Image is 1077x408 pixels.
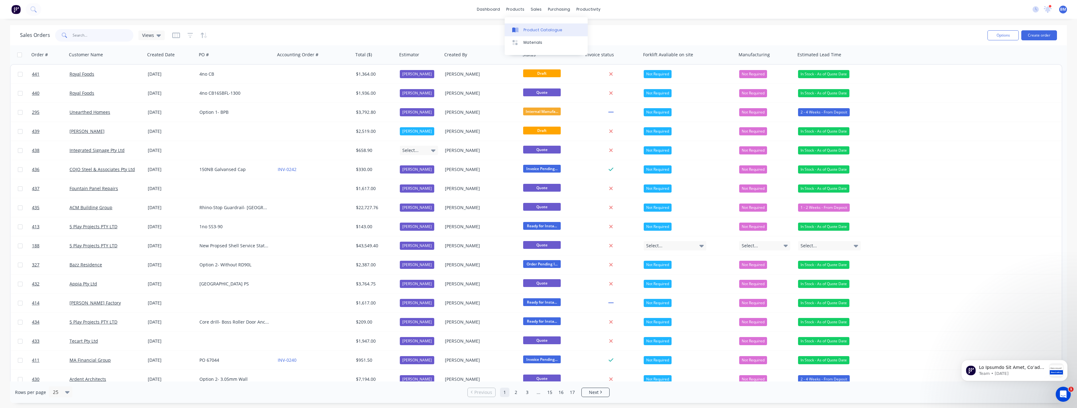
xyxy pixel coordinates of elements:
a: [PERSON_NAME] [70,128,105,134]
a: ACM Building Group [70,204,112,210]
span: Quote [523,279,561,287]
div: [DATE] [148,147,194,154]
span: Not Required [742,128,765,134]
div: [PERSON_NAME] [445,109,514,115]
a: Fountain Panel Repairs [70,185,118,191]
a: 188 [32,236,70,255]
div: In Stock - As of Quote Date [798,280,849,288]
button: Not Required [739,299,767,307]
div: In Stock - As of Quote Date [798,184,849,193]
button: Not Required [739,89,767,97]
div: [PERSON_NAME] [400,280,434,288]
div: New Propsed Shell Service Station [199,243,269,249]
span: Select... [646,243,662,249]
span: 441 [32,71,39,77]
div: $2,387.00 [356,262,393,268]
div: 2 - 4 Weeks - From Deposit [798,108,850,116]
div: productivity [573,5,604,14]
div: 150NB Galvansed Cap [199,166,269,173]
div: Not Required [644,337,672,345]
a: Page 3 [523,388,532,397]
div: [PERSON_NAME] [400,318,434,326]
a: 438 [32,141,70,160]
a: Royal Foods [70,90,94,96]
a: Page 2 [511,388,521,397]
div: [DATE] [148,338,194,344]
button: Not Required [739,318,767,326]
span: Views [142,32,154,38]
span: Not Required [742,204,765,211]
div: In Stock - As of Quote Date [798,261,849,269]
span: Select... [402,147,419,154]
p: Message from Team, sent 2w ago [27,23,95,29]
div: Not Required [644,184,672,193]
span: Not Required [742,376,765,382]
div: [PERSON_NAME] [445,338,514,344]
div: In Stock - As of Quote Date [798,70,849,78]
div: sales [528,5,545,14]
a: 433 [32,332,70,350]
div: Total ($) [355,52,372,58]
div: [DATE] [148,166,194,173]
div: $2,519.00 [356,128,393,134]
span: 439 [32,128,39,134]
div: [PERSON_NAME] [445,243,514,249]
span: 436 [32,166,39,173]
div: [PERSON_NAME] [445,357,514,363]
a: Tecart Pty Ltd [70,338,98,344]
div: [DATE] [148,300,194,306]
div: 4no CB [199,71,269,77]
div: $3,764.75 [356,281,393,287]
a: COJO Steel & Associates Pty Ltd [70,166,135,172]
div: [PERSON_NAME] [445,262,514,268]
div: [DATE] [148,109,194,115]
a: 411 [32,351,70,370]
span: Rows per page [15,389,46,395]
span: Invoice Pending... [523,355,561,363]
div: Not Required [644,146,672,154]
span: 430 [32,376,39,382]
span: Lo Ipsumdo Sit Amet, Co’ad elitse doe temp incididu utlabor etdolorem al enim admi veniamqu nos e... [27,18,94,377]
button: Not Required [739,280,767,288]
a: Materials [505,36,588,49]
div: [PERSON_NAME] [445,128,514,134]
span: BM [1060,7,1066,12]
button: Not Required [739,146,767,154]
span: Not Required [742,224,765,230]
div: [PERSON_NAME] [400,184,434,193]
div: In Stock - As of Quote Date [798,299,849,307]
div: [PERSON_NAME] [400,204,434,212]
div: [DATE] [148,262,194,268]
div: Forklift Avaliable on site [643,52,693,58]
div: Product Catalogue [523,27,562,33]
div: $209.00 [356,319,393,325]
div: $43,549.40 [356,243,393,249]
div: Customer Name [69,52,103,58]
a: Ardent Architects [70,376,106,382]
div: [PERSON_NAME] [445,147,514,154]
div: Not Required [644,223,672,231]
div: [DATE] [148,243,194,249]
div: In Stock - As of Quote Date [798,223,849,231]
a: Page 17 [568,388,577,397]
span: 188 [32,243,39,249]
div: In Stock - As of Quote Date [798,356,849,364]
span: Quote [523,184,561,192]
span: Quote [523,375,561,382]
div: Not Required [644,356,672,364]
div: Rhino-Stop Guardrail- [GEOGRAPHIC_DATA] [GEOGRAPHIC_DATA] [199,204,269,211]
div: [DATE] [148,376,194,382]
h1: Sales Orders [20,32,50,38]
span: Not Required [742,300,765,306]
span: Ready for Insta... [523,298,561,306]
a: 413 [32,217,70,236]
span: Quote [523,336,561,344]
div: Manufacturing [739,52,770,58]
span: 433 [32,338,39,344]
div: Materials [523,40,542,45]
span: Not Required [742,147,765,154]
div: Not Required [644,127,672,135]
div: Not Required [644,204,672,212]
span: 437 [32,185,39,192]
